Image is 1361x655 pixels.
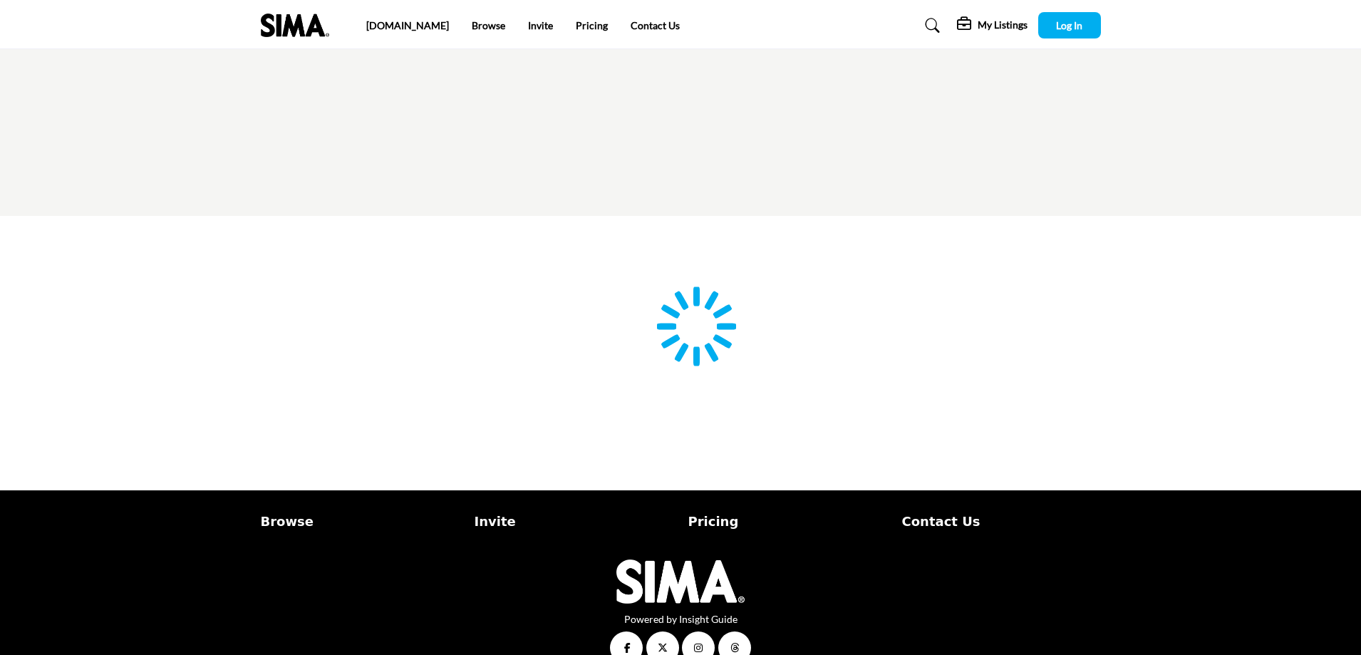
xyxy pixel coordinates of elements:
[688,512,887,531] a: Pricing
[261,512,460,531] a: Browse
[616,559,745,604] img: No Site Logo
[631,19,680,31] a: Contact Us
[902,512,1101,531] a: Contact Us
[475,512,673,531] a: Invite
[1038,12,1101,38] button: Log In
[528,19,553,31] a: Invite
[366,19,449,31] a: [DOMAIN_NAME]
[624,613,738,625] a: Powered by Insight Guide
[1056,19,1082,31] span: Log In
[261,14,336,37] img: Site Logo
[911,14,949,37] a: Search
[576,19,608,31] a: Pricing
[472,19,505,31] a: Browse
[978,19,1028,31] h5: My Listings
[957,17,1028,34] div: My Listings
